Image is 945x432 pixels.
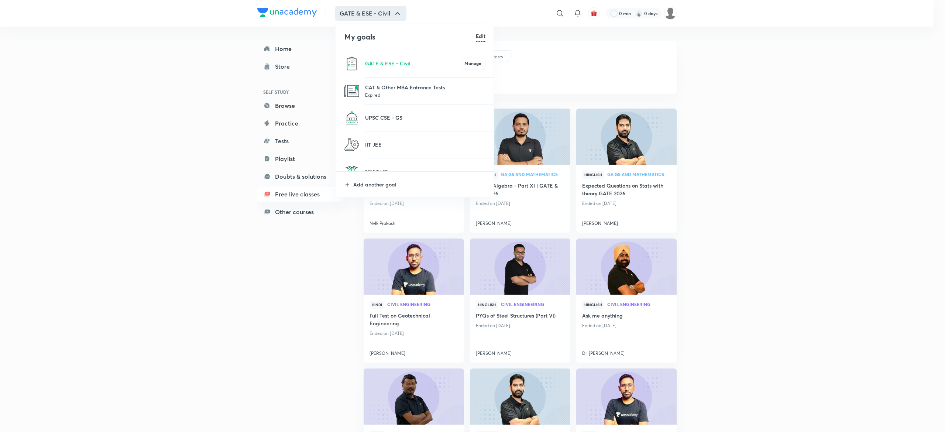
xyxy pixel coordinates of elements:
h4: My goals [344,31,476,42]
img: UPSC CSE - GS [344,110,359,125]
p: GATE & ESE - Civil [365,59,461,67]
p: IIT JEE [365,141,485,148]
img: IIT JEE [344,137,359,152]
img: CAT & Other MBA Entrance Tests [344,84,359,99]
img: NEET UG [344,164,359,179]
p: NEET UG [365,168,485,175]
p: Add another goal [353,181,485,188]
p: UPSC CSE - GS [365,114,485,121]
p: Expired [365,91,485,99]
p: CAT & Other MBA Entrance Tests [365,83,485,91]
button: Manage [461,58,485,69]
h6: Edit [476,32,485,40]
img: GATE & ESE - Civil [344,56,359,71]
